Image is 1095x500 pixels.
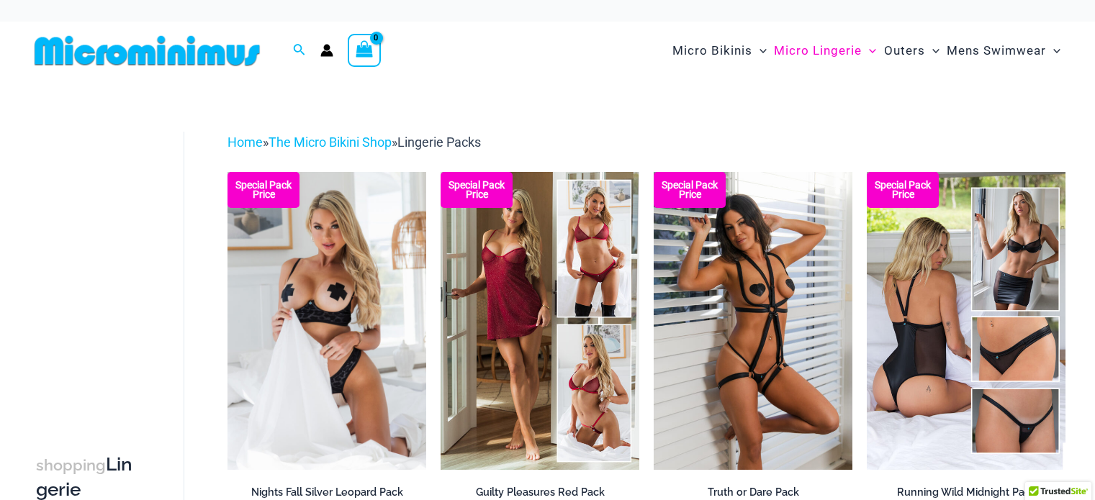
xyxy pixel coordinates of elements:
span: Menu Toggle [862,32,876,69]
span: Mens Swimwear [947,32,1046,69]
img: Truth or Dare Black 1905 Bodysuit 611 Micro 07 [654,172,852,470]
a: Truth or Dare Black 1905 Bodysuit 611 Micro 07 Truth or Dare Black 1905 Bodysuit 611 Micro 06Trut... [654,172,852,470]
span: » » [227,135,481,150]
a: The Micro Bikini Shop [269,135,392,150]
span: Menu Toggle [1046,32,1060,69]
b: Special Pack Price [654,181,726,199]
a: Account icon link [320,44,333,57]
h2: Truth or Dare Pack [654,486,852,499]
a: Guilty Pleasures Red Collection Pack F Guilty Pleasures Red Collection Pack BGuilty Pleasures Red... [441,172,639,470]
img: Nights Fall Silver Leopard 1036 Bra 6046 Thong 09v2 [227,172,426,470]
a: Search icon link [293,42,306,60]
a: Micro LingerieMenu ToggleMenu Toggle [770,29,880,73]
a: Nights Fall Silver Leopard 1036 Bra 6046 Thong 09v2 Nights Fall Silver Leopard 1036 Bra 6046 Thon... [227,172,426,470]
b: Special Pack Price [867,181,939,199]
a: Home [227,135,263,150]
a: Micro BikinisMenu ToggleMenu Toggle [669,29,770,73]
a: Mens SwimwearMenu ToggleMenu Toggle [943,29,1064,73]
h2: Nights Fall Silver Leopard Pack [227,486,426,499]
img: Guilty Pleasures Red Collection Pack F [441,172,639,470]
iframe: TrustedSite Certified [36,120,166,408]
b: Special Pack Price [441,181,513,199]
span: shopping [36,456,106,474]
nav: Site Navigation [667,27,1066,75]
a: View Shopping Cart, empty [348,34,381,67]
span: Micro Bikinis [672,32,752,69]
span: Lingerie Packs [397,135,481,150]
h2: Guilty Pleasures Red Pack [441,486,639,499]
img: MM SHOP LOGO FLAT [29,35,266,67]
span: Menu Toggle [752,32,767,69]
a: All Styles (1) Running Wild Midnight 1052 Top 6512 Bottom 04Running Wild Midnight 1052 Top 6512 B... [867,172,1065,470]
img: All Styles (1) [867,172,1065,470]
a: OutersMenu ToggleMenu Toggle [880,29,943,73]
span: Outers [884,32,925,69]
span: Micro Lingerie [774,32,862,69]
h2: Running Wild Midnight Pack [867,486,1065,499]
span: Menu Toggle [925,32,939,69]
b: Special Pack Price [227,181,299,199]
